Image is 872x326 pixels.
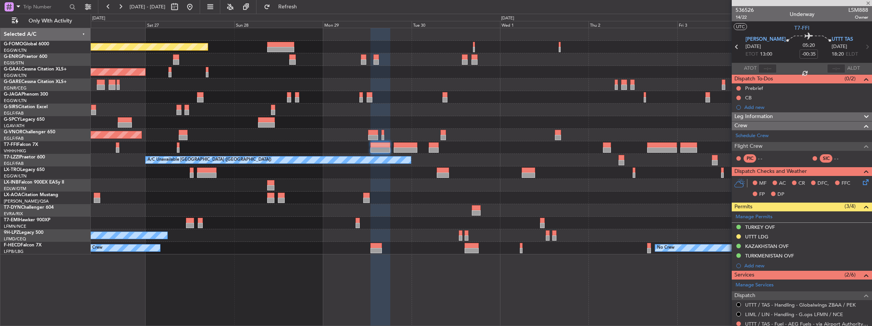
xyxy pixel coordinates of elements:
[677,21,766,28] div: Fri 3
[736,132,769,140] a: Schedule Crew
[4,173,27,179] a: EGGW/LTN
[4,218,19,222] span: T7-EMI
[234,21,323,28] div: Sun 28
[798,180,805,187] span: CR
[759,180,766,187] span: MF
[734,291,755,300] span: Dispatch
[4,67,67,72] a: G-GAALCessna Citation XLS+
[260,1,306,13] button: Refresh
[4,117,45,122] a: G-SPCYLegacy 650
[745,224,775,230] div: TURKEY OVF
[734,142,763,151] span: Flight Crew
[744,104,868,110] div: Add new
[832,51,844,58] span: 18:20
[4,110,24,116] a: EGLF/FAB
[4,142,38,147] a: T7-FFIFalcon 7X
[272,4,304,10] span: Refresh
[4,48,27,53] a: EGGW/LTN
[745,85,763,91] div: Prebrief
[4,168,45,172] a: LX-TROLegacy 650
[4,230,19,235] span: 9H-LPZ
[4,230,43,235] a: 9H-LPZLegacy 500
[500,21,588,28] div: Wed 1
[4,168,20,172] span: LX-TRO
[745,36,786,43] span: [PERSON_NAME]
[820,154,832,163] div: SIC
[4,193,58,197] a: LX-AOACitation Mustang
[4,142,17,147] span: T7-FFI
[4,180,19,185] span: LX-INB
[4,249,24,254] a: LFPB/LBG
[736,6,754,14] span: 536526
[848,6,868,14] span: LSM888
[834,155,851,162] div: - -
[130,3,165,10] span: [DATE] - [DATE]
[734,271,754,280] span: Services
[794,24,809,32] span: T7-FFI
[20,18,80,24] span: Only With Activity
[4,130,55,134] a: G-VNORChallenger 650
[734,23,747,30] button: UTC
[745,252,794,259] div: TURKMENISTAN OVF
[736,14,754,21] span: 14/22
[790,10,814,18] div: Underway
[4,54,22,59] span: G-ENRG
[588,21,677,28] div: Thu 2
[846,51,858,58] span: ELDT
[4,42,23,46] span: G-FOMO
[4,60,24,66] a: EGSS/STN
[323,21,411,28] div: Mon 29
[4,73,27,78] a: EGGW/LTN
[744,262,868,269] div: Add new
[832,43,847,51] span: [DATE]
[4,105,48,109] a: G-SIRSCitation Excel
[4,92,48,97] a: G-JAGAPhenom 300
[759,191,765,198] span: FP
[4,205,54,210] a: T7-DYNChallenger 604
[736,281,774,289] a: Manage Services
[779,180,786,187] span: AC
[842,180,850,187] span: FFC
[803,42,815,50] span: 05:20
[85,242,103,254] div: No Crew
[745,94,752,101] div: CB
[4,42,49,46] a: G-FOMOGlobal 6000
[845,271,856,279] span: (2/6)
[4,105,18,109] span: G-SIRS
[4,80,21,84] span: G-GARE
[758,155,775,162] div: - -
[57,21,146,28] div: Fri 26
[4,218,50,222] a: T7-EMIHawker 900XP
[744,65,757,72] span: ATOT
[745,243,789,249] div: KAZAKHSTAN OVF
[760,51,772,58] span: 13:00
[845,75,856,83] span: (0/2)
[736,213,773,221] a: Manage Permits
[745,311,843,318] a: LIML / LIN - Handling - G.ops LFMN / NCE
[501,15,514,22] div: [DATE]
[412,21,500,28] div: Tue 30
[146,21,234,28] div: Sat 27
[4,67,21,72] span: G-GAAL
[92,15,105,22] div: [DATE]
[777,191,784,198] span: DP
[832,36,853,43] span: UTTT TAS
[4,85,27,91] a: EGNR/CEG
[4,80,67,84] a: G-GARECessna Citation XLS+
[734,75,773,83] span: Dispatch To-Dos
[847,65,860,72] span: ALDT
[817,180,829,187] span: DFC,
[4,198,49,204] a: [PERSON_NAME]/QSA
[734,112,773,121] span: Leg Information
[4,193,21,197] span: LX-AOA
[4,155,19,160] span: T7-LZZI
[734,121,747,130] span: Crew
[4,211,23,217] a: EVRA/RIX
[745,302,856,308] a: UTTT / TAS - Handling - Globalwings ZBAA / PEK
[744,154,756,163] div: PIC
[4,224,26,229] a: LFMN/NCE
[745,43,761,51] span: [DATE]
[848,14,868,21] span: Owner
[8,15,83,27] button: Only With Activity
[4,136,24,141] a: EGLF/FAB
